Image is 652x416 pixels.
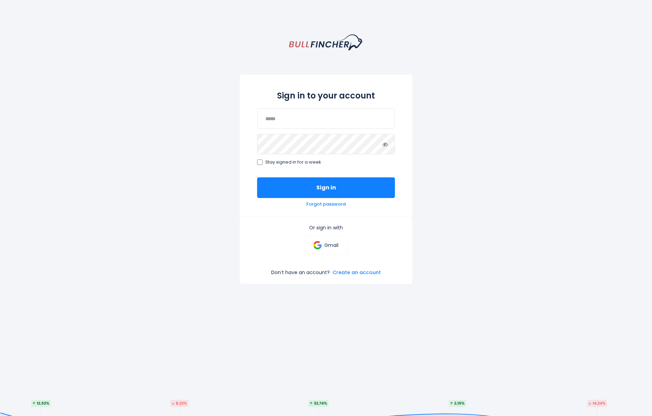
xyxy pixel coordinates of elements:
[289,34,363,50] a: homepage
[324,242,338,248] p: Gmail
[257,177,395,198] button: Sign in
[271,269,330,275] p: Don’t have an account?
[257,225,395,231] p: Or sign in with
[257,159,263,165] input: Stay signed in for a week
[305,236,347,254] a: Gmail
[265,159,321,165] span: Stay signed in for a week
[306,201,346,207] a: Forgot password
[333,269,381,275] a: Create an account
[257,90,395,102] h2: Sign in to your account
